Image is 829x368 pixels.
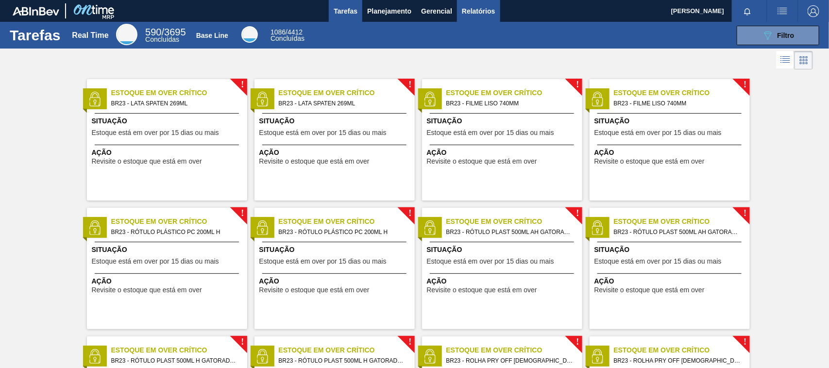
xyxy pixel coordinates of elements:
[13,7,59,16] img: TNhmsLtSVTkK8tSr43FrP2fwEKptu5GPRR3wAAAABJRU5ErkJggg==
[92,245,245,255] span: Situação
[116,24,137,45] div: Real Time
[614,88,750,98] span: Estoque em Over Crítico
[423,92,437,106] img: status
[446,355,575,366] span: BR23 - ROLHA PRY OFF BRAHMA 300ML
[744,338,746,346] span: !
[576,338,579,346] span: !
[92,129,219,136] span: Estoque está em over por 15 dias ou mais
[92,286,202,294] span: Revisite o estoque que está em over
[737,26,819,45] button: Filtro
[92,158,202,165] span: Revisite o estoque que está em over
[334,5,357,17] span: Tarefas
[145,28,186,43] div: Real Time
[427,245,580,255] span: Situação
[259,158,370,165] span: Revisite o estoque que está em over
[777,51,795,69] div: Visão em Lista
[576,81,579,88] span: !
[446,88,582,98] span: Estoque em Over Crítico
[279,217,415,227] span: Estoque em Over Crítico
[421,5,452,17] span: Gerencial
[614,355,742,366] span: BR23 - ROLHA PRY OFF BRAHMA 300ML
[732,4,763,18] button: Notificações
[279,227,407,237] span: BR23 - RÓTULO PLÁSTICO PC 200ML H
[427,158,537,165] span: Revisite o estoque que está em over
[279,345,415,355] span: Estoque em Over Crítico
[87,92,102,106] img: status
[259,148,412,158] span: Ação
[271,34,305,42] span: Concluídas
[92,116,245,126] span: Situação
[427,116,580,126] span: Situação
[446,227,575,237] span: BR23 - RÓTULO PLAST 500ML AH GATORADE BERRY BLUE
[594,129,722,136] span: Estoque está em over por 15 dias ou mais
[795,51,813,69] div: Visão em Cards
[255,92,270,106] img: status
[259,276,412,286] span: Ação
[594,148,747,158] span: Ação
[279,355,407,366] span: BR23 - RÓTULO PLAST 500ML H GATORADE BERRY BLUE
[111,345,247,355] span: Estoque em Over Crítico
[744,210,746,217] span: !
[594,286,705,294] span: Revisite o estoque que está em over
[145,27,161,37] span: 590
[367,5,411,17] span: Planejamento
[241,210,244,217] span: !
[744,81,746,88] span: !
[279,88,415,98] span: Estoque em Over Crítico
[427,276,580,286] span: Ação
[255,349,270,364] img: status
[259,286,370,294] span: Revisite o estoque que está em over
[427,129,554,136] span: Estoque está em over por 15 dias ou mais
[778,32,795,39] span: Filtro
[87,220,102,235] img: status
[241,338,244,346] span: !
[196,32,228,39] div: Base Line
[259,258,387,265] span: Estoque está em over por 15 dias ou mais
[594,158,705,165] span: Revisite o estoque que está em over
[446,98,575,109] span: BR23 - FILME LISO 740MM
[408,338,411,346] span: !
[590,92,605,106] img: status
[446,217,582,227] span: Estoque em Over Crítico
[462,5,495,17] span: Relatórios
[594,245,747,255] span: Situação
[590,349,605,364] img: status
[777,5,788,17] img: userActions
[808,5,819,17] img: Logout
[279,98,407,109] span: BR23 - LATA SPATEN 269ML
[92,148,245,158] span: Ação
[111,88,247,98] span: Estoque em Over Crítico
[259,116,412,126] span: Situação
[590,220,605,235] img: status
[614,345,750,355] span: Estoque em Over Crítico
[111,217,247,227] span: Estoque em Over Crítico
[576,210,579,217] span: !
[92,276,245,286] span: Ação
[427,148,580,158] span: Ação
[72,31,108,40] div: Real Time
[423,349,437,364] img: status
[145,35,179,43] span: Concluídas
[408,81,411,88] span: !
[427,258,554,265] span: Estoque está em over por 15 dias ou mais
[255,220,270,235] img: status
[614,227,742,237] span: BR23 - RÓTULO PLAST 500ML AH GATORADE BERRY BLUE
[594,258,722,265] span: Estoque está em over por 15 dias ou mais
[241,26,258,43] div: Base Line
[10,30,61,41] h1: Tarefas
[92,258,219,265] span: Estoque está em over por 15 dias ou mais
[614,98,742,109] span: BR23 - FILME LISO 740MM
[271,28,303,36] span: / 4412
[259,129,387,136] span: Estoque está em over por 15 dias ou mais
[446,345,582,355] span: Estoque em Over Crítico
[111,98,239,109] span: BR23 - LATA SPATEN 269ML
[423,220,437,235] img: status
[614,217,750,227] span: Estoque em Over Crítico
[145,27,186,37] span: / 3695
[594,116,747,126] span: Situação
[241,81,244,88] span: !
[271,28,286,36] span: 1086
[111,227,239,237] span: BR23 - RÓTULO PLÁSTICO PC 200ML H
[87,349,102,364] img: status
[271,29,305,42] div: Base Line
